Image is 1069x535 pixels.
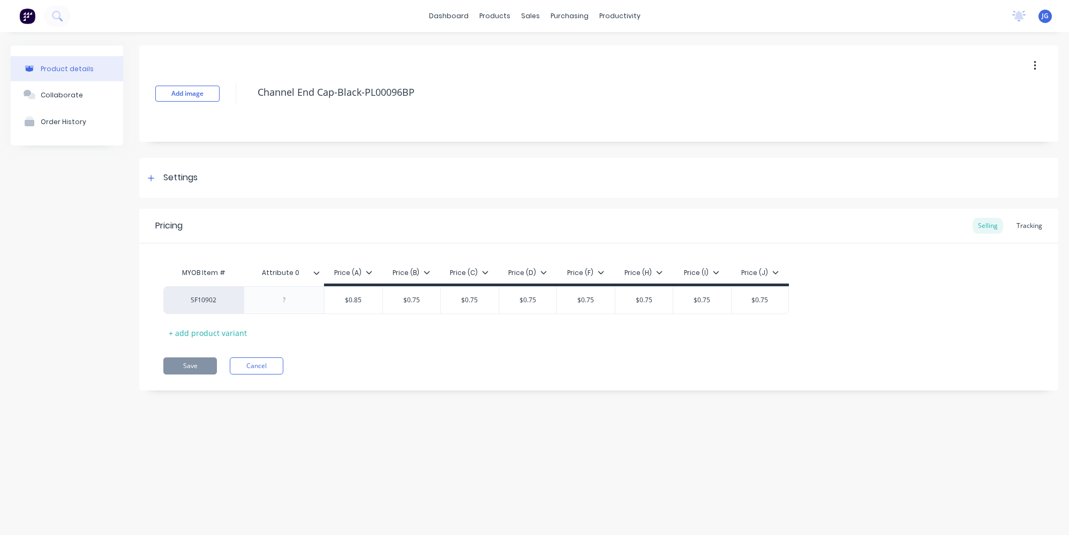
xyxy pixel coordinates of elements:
[424,8,474,24] a: dashboard
[41,91,83,99] div: Collaborate
[741,268,779,278] div: Price (J)
[1011,218,1048,234] div: Tracking
[673,287,731,314] div: $0.75
[499,287,557,314] div: $0.75
[508,268,547,278] div: Price (D)
[557,287,615,314] div: $0.75
[174,295,233,305] div: SF10902
[334,268,372,278] div: Price (A)
[252,80,962,105] textarea: Channel End Cap-Black-PL00096BP
[163,171,198,185] div: Settings
[383,287,441,314] div: $0.75
[450,268,488,278] div: Price (C)
[155,219,183,232] div: Pricing
[615,287,673,314] div: $0.75
[684,268,719,278] div: Price (I)
[474,8,516,24] div: products
[545,8,594,24] div: purchasing
[41,118,86,126] div: Order History
[973,218,1003,234] div: Selling
[163,325,252,341] div: + add product variant
[567,268,604,278] div: Price (F)
[244,259,318,286] div: Attribute 0
[163,357,217,374] button: Save
[11,108,123,135] button: Order History
[155,86,220,102] button: Add image
[441,287,499,314] div: $0.75
[41,65,94,73] div: Product details
[732,287,789,314] div: $0.75
[624,268,663,278] div: Price (H)
[594,8,646,24] div: productivity
[163,262,244,284] div: MYOB Item #
[19,8,35,24] img: Factory
[11,56,123,81] button: Product details
[163,286,789,314] div: SF10902$0.85$0.75$0.75$0.75$0.75$0.75$0.75$0.75
[1042,11,1049,21] span: JG
[516,8,545,24] div: sales
[393,268,430,278] div: Price (B)
[11,81,123,108] button: Collaborate
[325,287,382,314] div: $0.85
[244,262,324,284] div: Attribute 0
[230,357,283,374] button: Cancel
